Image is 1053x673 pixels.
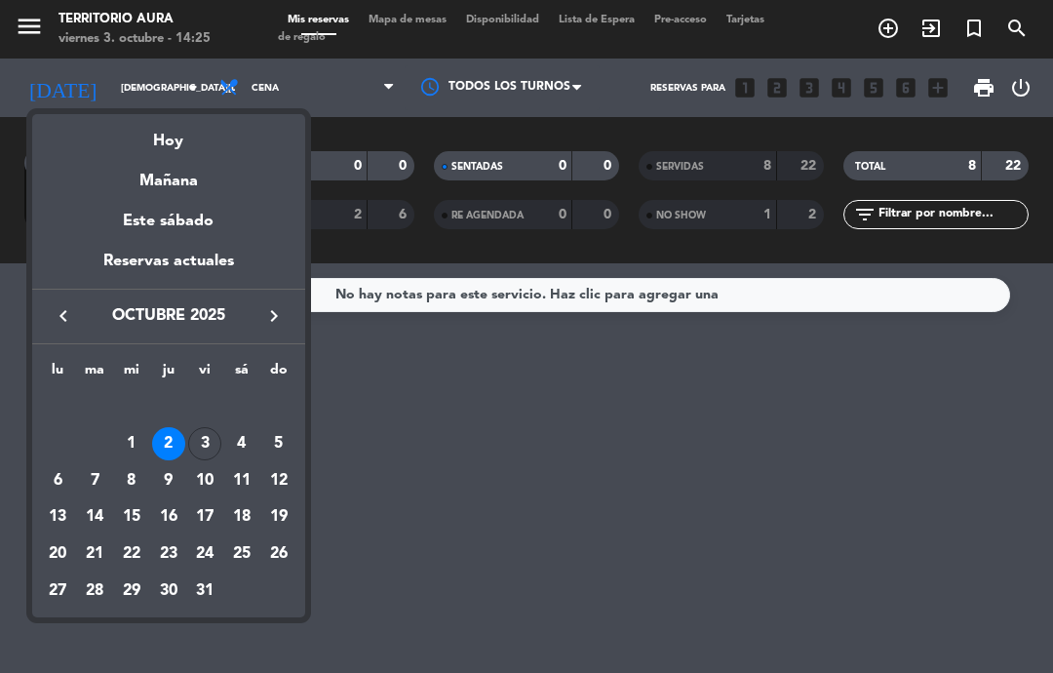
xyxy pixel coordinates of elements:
div: Mañana [32,154,305,194]
div: 23 [152,537,185,571]
div: 19 [262,500,295,534]
td: 3 de octubre de 2025 [186,425,223,462]
td: 9 de octubre de 2025 [150,462,187,499]
div: 8 [115,464,148,497]
th: miércoles [113,359,150,389]
td: 7 de octubre de 2025 [76,462,113,499]
div: 27 [41,574,74,608]
td: 19 de octubre de 2025 [260,498,297,535]
div: 15 [115,500,148,534]
td: OCT. [40,388,297,425]
td: 23 de octubre de 2025 [150,535,187,573]
th: domingo [260,359,297,389]
div: 16 [152,500,185,534]
i: keyboard_arrow_left [52,304,75,328]
div: 22 [115,537,148,571]
div: 31 [188,574,221,608]
td: 24 de octubre de 2025 [186,535,223,573]
td: 29 de octubre de 2025 [113,573,150,610]
td: 13 de octubre de 2025 [40,498,77,535]
span: octubre 2025 [81,303,256,329]
td: 10 de octubre de 2025 [186,462,223,499]
div: 25 [225,537,258,571]
div: 6 [41,464,74,497]
div: Este sábado [32,194,305,249]
div: 26 [262,537,295,571]
td: 30 de octubre de 2025 [150,573,187,610]
div: 12 [262,464,295,497]
td: 17 de octubre de 2025 [186,498,223,535]
td: 18 de octubre de 2025 [223,498,260,535]
div: 10 [188,464,221,497]
th: martes [76,359,113,389]
td: 14 de octubre de 2025 [76,498,113,535]
div: 24 [188,537,221,571]
td: 15 de octubre de 2025 [113,498,150,535]
div: 7 [78,464,111,497]
div: 4 [225,427,258,460]
td: 21 de octubre de 2025 [76,535,113,573]
td: 16 de octubre de 2025 [150,498,187,535]
div: 21 [78,537,111,571]
td: 25 de octubre de 2025 [223,535,260,573]
button: keyboard_arrow_right [256,303,292,329]
div: 17 [188,500,221,534]
div: 18 [225,500,258,534]
div: 2 [152,427,185,460]
td: 5 de octubre de 2025 [260,425,297,462]
button: keyboard_arrow_left [46,303,81,329]
td: 20 de octubre de 2025 [40,535,77,573]
td: 8 de octubre de 2025 [113,462,150,499]
div: 28 [78,574,111,608]
div: 5 [262,427,295,460]
i: keyboard_arrow_right [262,304,286,328]
th: jueves [150,359,187,389]
td: 12 de octubre de 2025 [260,462,297,499]
th: lunes [40,359,77,389]
div: 20 [41,537,74,571]
td: 22 de octubre de 2025 [113,535,150,573]
th: sábado [223,359,260,389]
div: Reservas actuales [32,249,305,289]
div: 11 [225,464,258,497]
div: 9 [152,464,185,497]
div: 30 [152,574,185,608]
th: viernes [186,359,223,389]
td: 27 de octubre de 2025 [40,573,77,610]
div: 29 [115,574,148,608]
div: Hoy [32,114,305,154]
div: 13 [41,500,74,534]
td: 28 de octubre de 2025 [76,573,113,610]
td: 2 de octubre de 2025 [150,425,187,462]
td: 4 de octubre de 2025 [223,425,260,462]
td: 6 de octubre de 2025 [40,462,77,499]
td: 1 de octubre de 2025 [113,425,150,462]
td: 11 de octubre de 2025 [223,462,260,499]
td: 31 de octubre de 2025 [186,573,223,610]
div: 14 [78,500,111,534]
div: 3 [188,427,221,460]
td: 26 de octubre de 2025 [260,535,297,573]
div: 1 [115,427,148,460]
